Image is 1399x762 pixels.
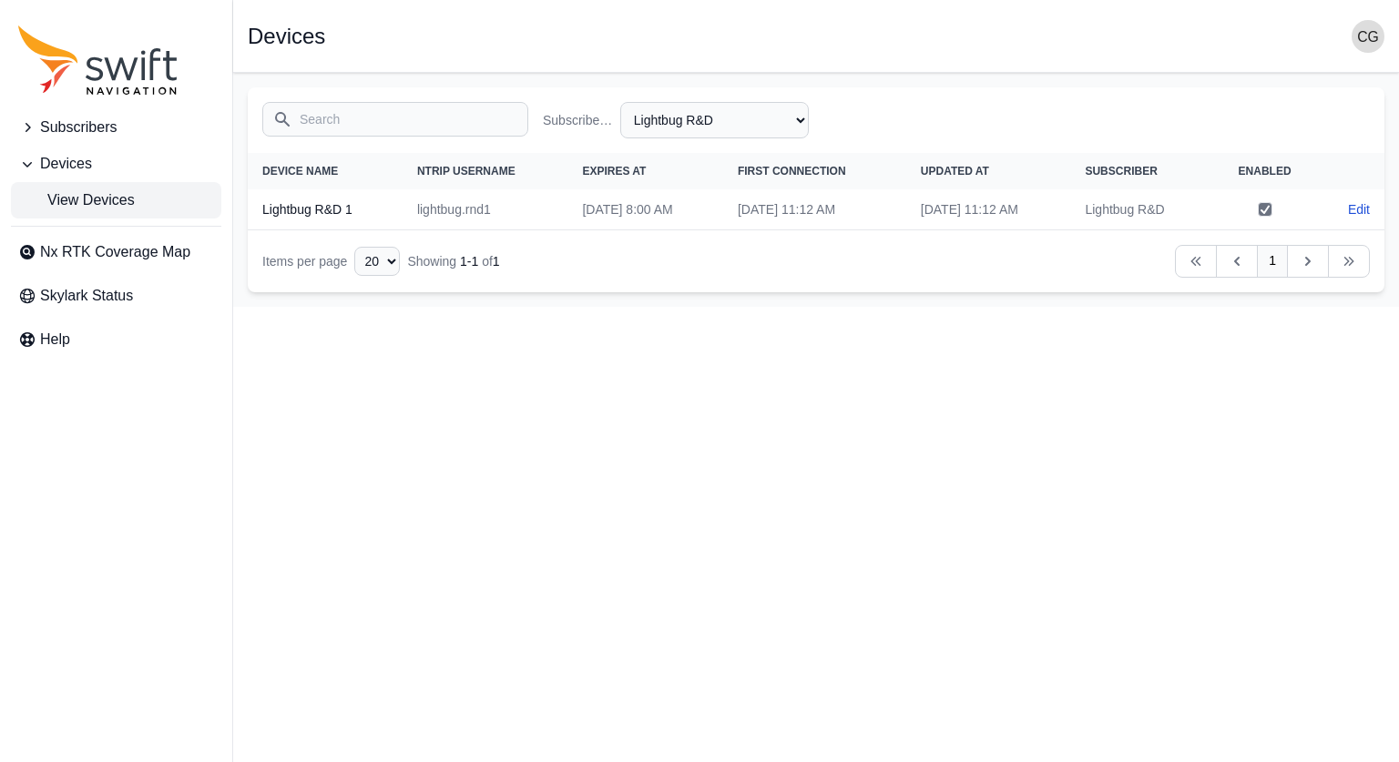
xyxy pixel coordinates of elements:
a: 1 [1257,245,1288,278]
td: lightbug.rnd1 [403,189,568,230]
label: Subscriber Name [543,111,613,129]
a: View Devices [11,182,221,218]
button: Subscribers [11,109,221,146]
span: Skylark Status [40,285,133,307]
nav: Table navigation [248,230,1384,292]
a: Nx RTK Coverage Map [11,234,221,270]
span: Updated At [921,165,989,178]
a: Skylark Status [11,278,221,314]
td: [DATE] 8:00 AM [567,189,723,230]
select: Subscriber [620,102,809,138]
button: Devices [11,146,221,182]
img: user photo [1352,20,1384,53]
th: Subscriber [1070,153,1211,189]
th: Lightbug R&D 1 [248,189,403,230]
td: Lightbug R&D [1070,189,1211,230]
th: Device Name [248,153,403,189]
span: Expires At [582,165,646,178]
span: 1 - 1 [460,254,478,269]
span: Items per page [262,254,347,269]
span: Subscribers [40,117,117,138]
h1: Devices [248,25,325,47]
a: Help [11,321,221,358]
select: Display Limit [354,247,400,276]
span: View Devices [18,189,135,211]
td: [DATE] 11:12 AM [906,189,1071,230]
th: NTRIP Username [403,153,568,189]
span: Help [40,329,70,351]
span: First Connection [738,165,846,178]
span: Devices [40,153,92,175]
a: Edit [1348,200,1370,218]
input: Search [262,102,528,137]
div: Showing of [407,252,499,270]
span: 1 [493,254,500,269]
th: Enabled [1211,153,1318,189]
td: [DATE] 11:12 AM [723,189,906,230]
span: Nx RTK Coverage Map [40,241,190,263]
